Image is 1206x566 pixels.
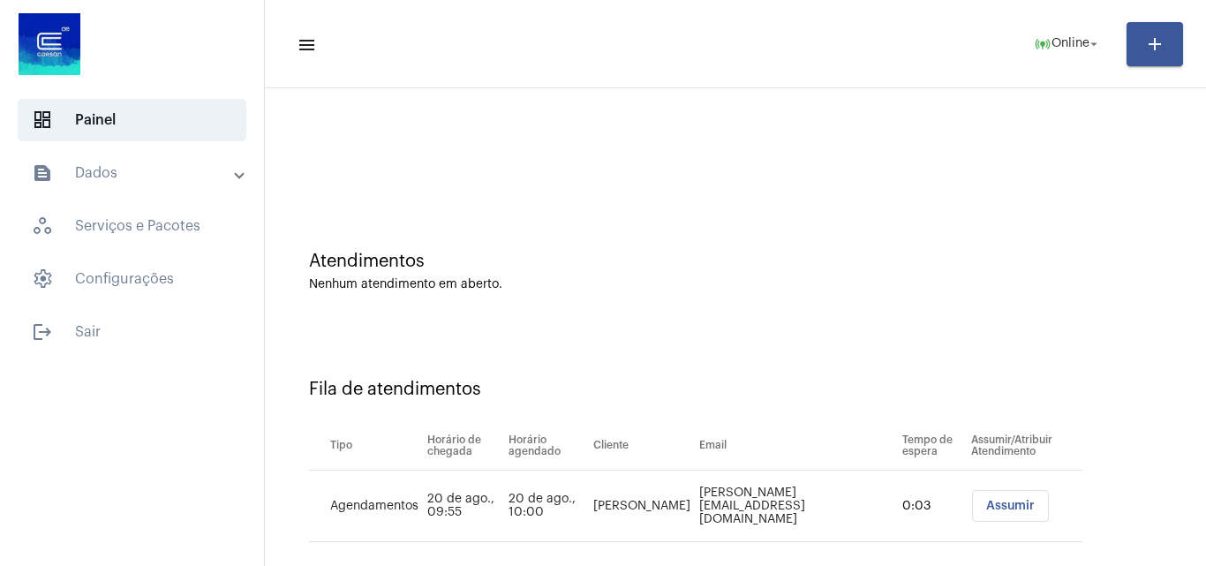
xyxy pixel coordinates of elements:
[504,471,590,542] td: 20 de ago., 10:00
[1051,38,1089,50] span: Online
[32,162,53,184] mat-icon: sidenav icon
[589,471,695,542] td: [PERSON_NAME]
[423,471,504,542] td: 20 de ago., 09:55
[898,421,966,471] th: Tempo de espera
[297,34,314,56] mat-icon: sidenav icon
[1034,35,1051,53] mat-icon: online_prediction
[309,278,1162,291] div: Nenhum atendimento em aberto.
[589,421,695,471] th: Cliente
[967,421,1082,471] th: Assumir/Atribuir Atendimento
[18,311,246,353] span: Sair
[423,421,504,471] th: Horário de chegada
[1144,34,1165,55] mat-icon: add
[18,99,246,141] span: Painel
[32,109,53,131] span: sidenav icon
[972,490,1049,522] button: Assumir
[986,500,1035,512] span: Assumir
[18,258,246,300] span: Configurações
[1023,26,1112,62] button: Online
[898,471,966,542] td: 0:03
[695,471,898,542] td: [PERSON_NAME][EMAIL_ADDRESS][DOMAIN_NAME]
[309,421,423,471] th: Tipo
[309,471,423,542] td: Agendamentos
[32,162,236,184] mat-panel-title: Dados
[504,421,590,471] th: Horário agendado
[32,215,53,237] span: sidenav icon
[11,152,264,194] mat-expansion-panel-header: sidenav iconDados
[32,268,53,290] span: sidenav icon
[32,321,53,343] mat-icon: sidenav icon
[971,490,1082,522] mat-chip-list: selection
[1086,36,1102,52] mat-icon: arrow_drop_down
[695,421,898,471] th: Email
[14,9,85,79] img: d4669ae0-8c07-2337-4f67-34b0df7f5ae4.jpeg
[309,380,1162,399] div: Fila de atendimentos
[309,252,1162,271] div: Atendimentos
[18,205,246,247] span: Serviços e Pacotes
